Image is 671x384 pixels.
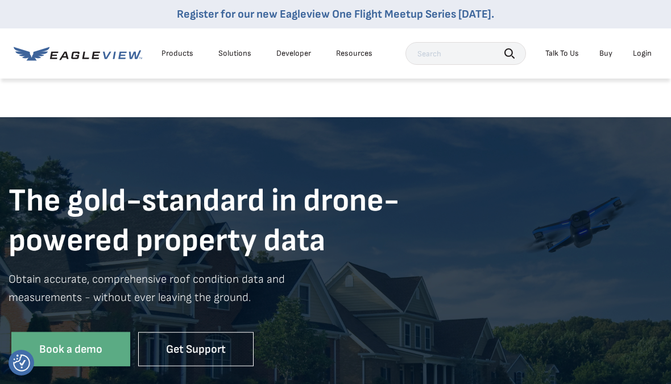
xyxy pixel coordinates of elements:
div: Resources [336,48,372,59]
a: Buy [599,48,612,59]
a: Developer [276,48,311,59]
p: Obtain accurate, comprehensive roof condition data and measurements - without ever leaving the gr... [9,270,662,323]
a: Get Support [138,332,254,366]
div: Login [633,48,652,59]
input: Search [405,42,526,65]
a: Register for our new Eagleview One Flight Meetup Series [DATE]. [177,7,494,21]
div: Products [161,48,193,59]
h1: The gold-standard in drone- powered property data [9,181,662,261]
button: Consent Preferences [13,354,30,371]
a: Book a demo [11,332,130,366]
div: Talk To Us [545,48,579,59]
img: Revisit consent button [13,354,30,371]
div: Solutions [218,48,251,59]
